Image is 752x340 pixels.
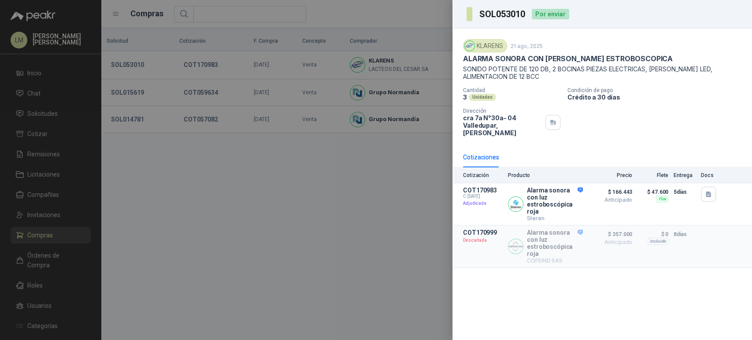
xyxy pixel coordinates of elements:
p: Steren [527,215,583,222]
span: $ 357.000 [588,229,632,240]
p: Condición de pago [567,87,748,93]
p: COT170999 [463,229,503,236]
p: Adjudicada [463,199,503,208]
p: $ 0 [637,229,668,240]
div: Flex [656,196,668,203]
div: Incluido [648,238,668,245]
p: Alarma sonora con luz estroboscópica roja [527,187,583,215]
p: 21 ago, 2025 [511,43,543,49]
p: 3 [463,93,467,101]
span: Anticipado [588,197,632,203]
span: Anticipado [588,240,632,245]
p: $ 47.600 [637,187,668,197]
p: Crédito a 30 días [567,93,748,101]
h3: SOL053010 [479,10,526,18]
div: Cotizaciones [463,152,499,162]
div: Por enviar [532,9,569,19]
p: Producto [508,172,583,178]
img: Company Logo [508,197,523,211]
p: Precio [588,172,632,178]
p: 8 días [674,229,696,240]
img: Company Logo [508,239,523,254]
p: Dirección [463,108,542,114]
div: KLARENS [463,39,507,52]
p: ALARMA SONORA CON [PERSON_NAME] ESTROBOSCOPICA [463,54,673,63]
p: COFEIND SAS [527,257,583,264]
p: COT170983 [463,187,503,194]
p: Alarma sonora con luz estroboscópica roja [527,229,583,257]
p: Docs [701,172,719,178]
p: Entrega [674,172,696,178]
p: cra 7a N°30a- 04 Valledupar , [PERSON_NAME] [463,114,542,137]
img: Company Logo [465,41,474,51]
p: Descartada [463,236,503,245]
p: 5 días [674,187,696,197]
p: SONIDO POTENTE DE 120 DB, 2 BOCINAS PIEZAS ELECTRICAS, [PERSON_NAME] LED, ALIMENTACION DE 12 BCC [463,65,741,80]
span: $ 166.443 [588,187,632,197]
div: Unidades [469,94,496,101]
p: Flete [637,172,668,178]
span: C: [DATE] [463,194,503,199]
p: Cotización [463,172,503,178]
p: Cantidad [463,87,560,93]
